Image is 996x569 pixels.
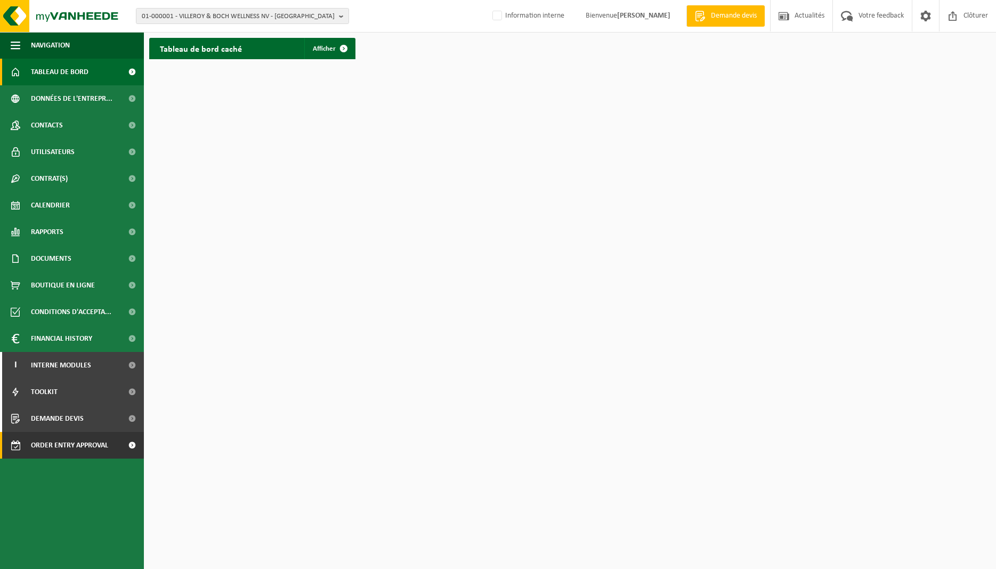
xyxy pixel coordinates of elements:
span: Utilisateurs [31,139,75,165]
span: Demande devis [31,405,84,432]
span: Navigation [31,32,70,59]
span: Données de l'entrepr... [31,85,112,112]
span: Contacts [31,112,63,139]
span: Tableau de bord [31,59,88,85]
span: Boutique en ligne [31,272,95,299]
strong: [PERSON_NAME] [617,12,670,20]
span: Rapports [31,219,63,245]
span: Financial History [31,325,92,352]
span: Interne modules [31,352,91,379]
span: Contrat(s) [31,165,68,192]
span: 01-000001 - VILLEROY & BOCH WELLNESS NV - [GEOGRAPHIC_DATA] [142,9,335,25]
button: 01-000001 - VILLEROY & BOCH WELLNESS NV - [GEOGRAPHIC_DATA] [136,8,349,24]
span: Order entry approval [31,432,108,459]
span: Calendrier [31,192,70,219]
a: Demande devis [686,5,765,27]
span: I [11,352,20,379]
label: Information interne [490,8,564,24]
span: Toolkit [31,379,58,405]
a: Afficher [304,38,354,59]
span: Conditions d'accepta... [31,299,111,325]
span: Documents [31,245,71,272]
span: Demande devis [708,11,759,21]
span: Afficher [313,45,336,52]
h2: Tableau de bord caché [149,38,253,59]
